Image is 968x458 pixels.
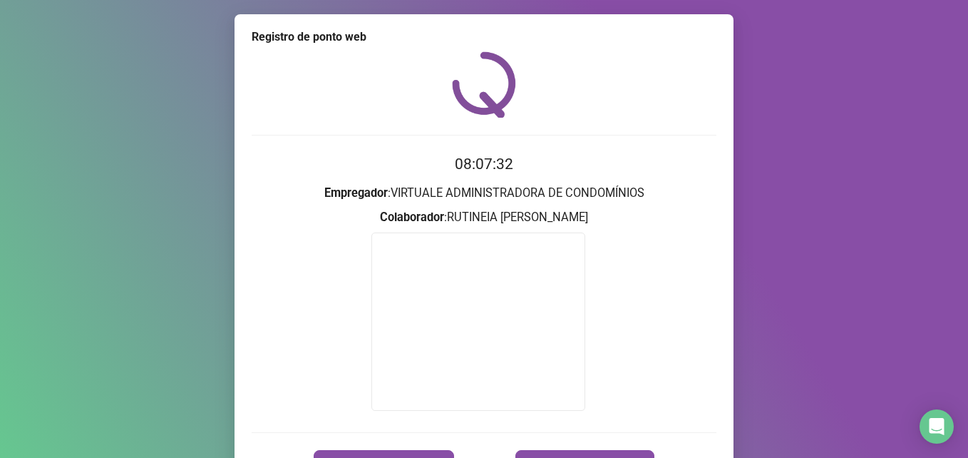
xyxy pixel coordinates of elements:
h3: : RUTINEIA [PERSON_NAME] [252,208,716,227]
div: Open Intercom Messenger [920,409,954,444]
strong: Colaborador [380,210,444,224]
h3: : VIRTUALE ADMINISTRADORA DE CONDOMÍNIOS [252,184,716,203]
img: QRPoint [452,51,516,118]
strong: Empregador [324,186,388,200]
time: 08:07:32 [455,156,513,173]
div: Registro de ponto web [252,29,716,46]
